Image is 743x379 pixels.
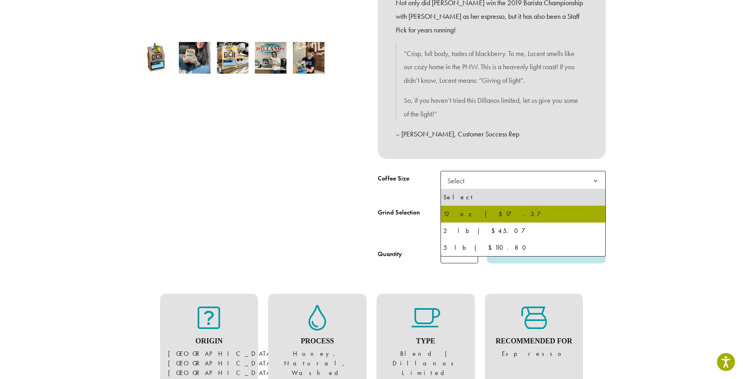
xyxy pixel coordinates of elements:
[493,305,575,359] figure: Espresso
[385,337,467,346] h4: Type
[493,337,575,346] h4: Recommended For
[443,242,603,254] div: 5 lb | $110.80
[276,305,358,378] figure: Honey, Natural, Washed
[385,305,467,378] figure: Blend | Dillanos Limited
[293,42,324,74] img: Sams Favorite Dillanos Coffee
[141,42,172,74] img: Lucent
[396,127,588,141] p: – [PERSON_NAME], Customer Success Rep
[441,189,605,206] li: Select
[404,47,580,87] p: “Crisp, full body, tastes of blackberry. To me, Lucent smells like our cozy home in the PNW. This...
[443,208,603,220] div: 12 oz | $17.37
[378,207,441,219] label: Grind Selection
[168,337,250,346] h4: Origin
[378,173,441,184] label: Coffee Size
[276,337,358,346] h4: Process
[168,305,250,378] figure: [GEOGRAPHIC_DATA], [GEOGRAPHIC_DATA], [GEOGRAPHIC_DATA]
[217,42,248,74] img: Lucent - Image 3
[378,249,402,259] div: Quantity
[443,225,603,237] div: 2 lb | $45.07
[255,42,286,74] img: Tanner Burke picks Lucent 2021
[404,94,580,121] p: So, if you haven’t tried this Dillanos limited, let us give you some of the light!”
[179,42,210,74] img: Lucent - Image 2
[444,173,473,188] span: Select
[441,171,606,191] span: Select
